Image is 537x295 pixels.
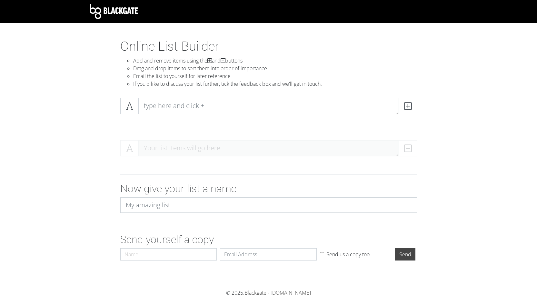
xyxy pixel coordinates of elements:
[133,57,417,64] li: Add and remove items using the and buttons
[120,248,217,261] input: Name
[220,248,317,261] input: Email Address
[120,197,417,213] input: My amazing list...
[120,182,417,195] h2: Now give your list a name
[90,4,138,19] img: Blackgate
[133,80,417,88] li: If you'd like to discuss your list further, tick the feedback box and we'll get in touch.
[326,251,370,258] label: Send us a copy too
[133,64,417,72] li: Drag and drop items to sort them into order of importance
[395,248,415,261] input: Send
[120,233,417,246] h2: Send yourself a copy
[133,72,417,80] li: Email the list to yourself for later reference
[120,39,417,54] h1: Online List Builder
